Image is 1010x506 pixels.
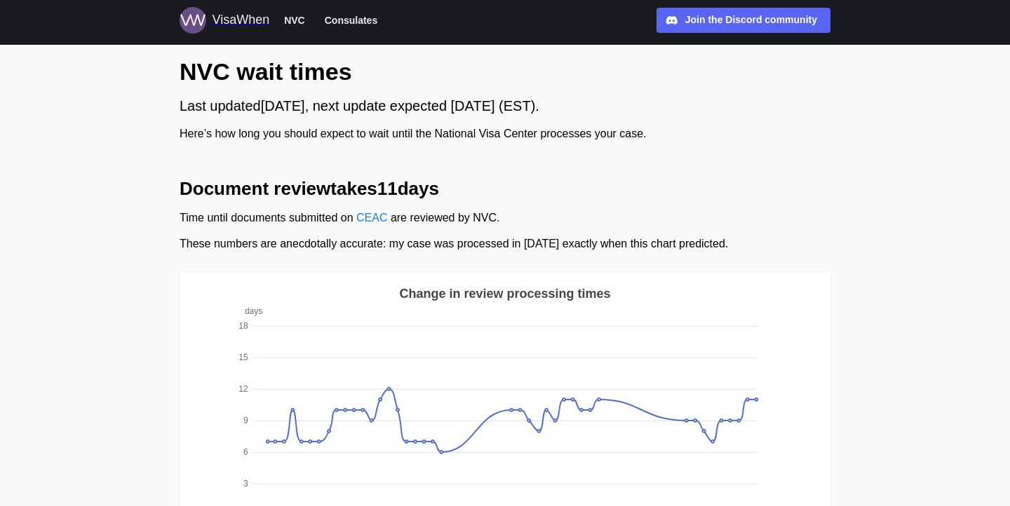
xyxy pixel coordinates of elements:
button: Consulates [318,11,384,29]
text: 9 [243,416,248,425]
text: 3 [243,479,248,488]
text: days [245,306,262,316]
text: 18 [238,321,248,331]
img: Logo for VisaWhen [180,7,206,34]
h2: Document review takes 11 days [180,177,830,201]
a: Join the Discord community [656,8,830,33]
h1: NVC wait times [180,56,830,87]
div: Time until documents submitted on are reviewed by NVC. [180,210,830,227]
div: VisaWhen [212,11,269,30]
span: Consulates [325,12,377,29]
text: Change in review processing times [399,287,610,301]
div: Join the Discord community [685,13,817,28]
div: Last updated [DATE] , next update expected [DATE] (EST). [180,95,830,117]
text: 15 [238,353,248,362]
div: Here’s how long you should expect to wait until the National Visa Center processes your case. [180,125,830,143]
a: Logo for VisaWhen VisaWhen [180,7,269,34]
text: 6 [243,447,248,457]
span: NVC [284,12,305,29]
div: These numbers are anecdotally accurate: my case was processed in [DATE] exactly when this chart p... [180,235,830,253]
text: 12 [238,384,248,394]
a: CEAC [356,212,387,224]
button: NVC [278,11,311,29]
